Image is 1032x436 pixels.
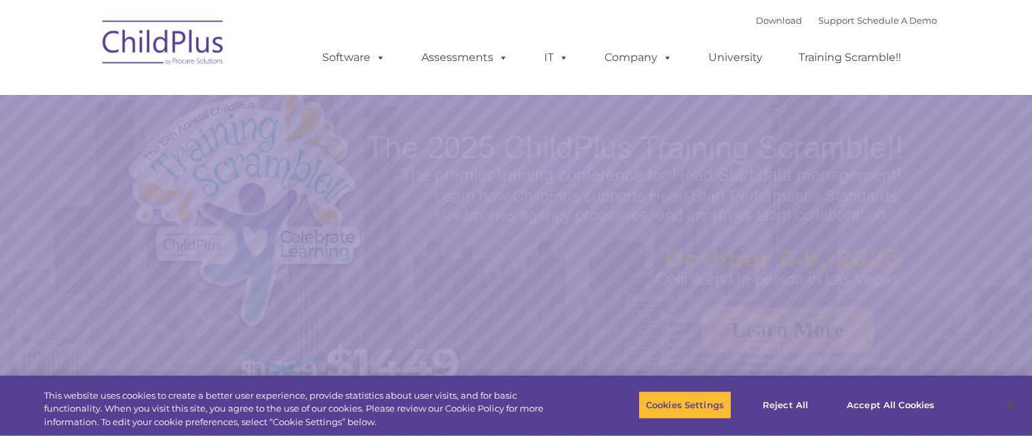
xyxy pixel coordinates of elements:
[702,307,874,353] a: Learn More
[531,44,582,71] a: IT
[591,44,686,71] a: Company
[839,391,942,419] button: Accept All Cookies
[857,15,937,26] a: Schedule A Demo
[44,389,568,429] div: This website uses cookies to create a better user experience, provide statistics about user visit...
[408,44,522,71] a: Assessments
[995,390,1025,420] button: Close
[785,44,915,71] a: Training Scramble!!
[756,15,802,26] a: Download
[309,44,399,71] a: Software
[743,391,828,419] button: Reject All
[818,15,854,26] a: Support
[638,391,731,419] button: Cookies Settings
[96,11,231,79] img: ChildPlus by Procare Solutions
[756,15,937,26] font: |
[695,44,776,71] a: University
